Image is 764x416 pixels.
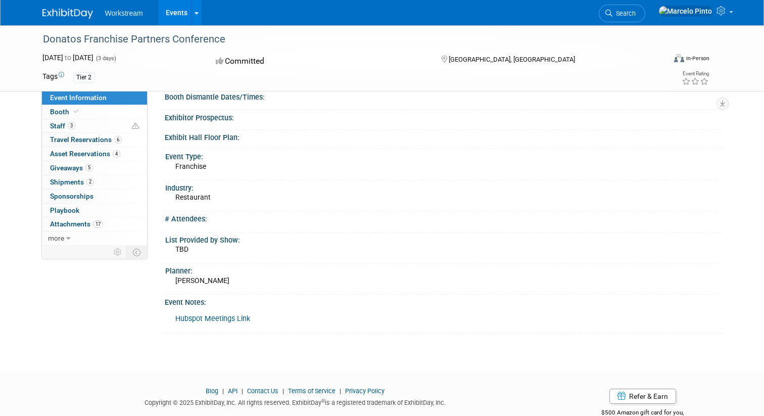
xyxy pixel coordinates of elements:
[337,387,344,395] span: |
[658,6,712,17] img: Marcelo Pinto
[85,164,93,171] span: 5
[114,136,122,144] span: 6
[165,89,722,102] div: Booth Dismantle Dates/Times:
[42,190,147,203] a: Sponsorships
[42,9,93,19] img: ExhibitDay
[74,109,79,114] i: Booth reservation complete
[42,119,147,133] a: Staff3
[449,56,575,63] span: [GEOGRAPHIC_DATA], [GEOGRAPHIC_DATA]
[42,232,147,245] a: more
[682,71,709,76] div: Event Rating
[48,234,64,242] span: more
[288,387,336,395] a: Terms of Service
[42,133,147,147] a: Travel Reservations6
[612,10,636,17] span: Search
[42,147,147,161] a: Asset Reservations4
[73,72,94,83] div: Tier 2
[609,389,676,404] a: Refer & Earn
[68,122,75,129] span: 3
[95,55,116,62] span: (3 days)
[42,175,147,189] a: Shipments2
[165,110,722,123] div: Exhibitor Prospectus:
[50,192,93,200] span: Sponsorships
[321,398,325,404] sup: ®
[599,5,645,22] a: Search
[50,164,93,172] span: Giveaways
[175,276,229,285] span: [PERSON_NAME]
[39,30,653,49] div: Donatos Franchise Partners Conference
[175,193,211,201] span: Restaurant
[674,54,684,62] img: Format-Inperson.png
[50,178,94,186] span: Shipments
[50,206,79,214] span: Playbook
[213,53,425,70] div: Committed
[239,387,246,395] span: |
[220,387,226,395] span: |
[126,246,147,259] td: Toggle Event Tabs
[175,314,250,323] a: Hubspot Meetings Link
[50,135,122,144] span: Travel Reservations
[105,9,143,17] span: Workstream
[345,387,385,395] a: Privacy Policy
[113,150,120,158] span: 4
[50,220,103,228] span: Attachments
[228,387,237,395] a: API
[42,217,147,231] a: Attachments17
[42,91,147,105] a: Event Information
[42,396,548,407] div: Copyright © 2025 ExhibitDay, Inc. All rights reserved. ExhibitDay is a registered trademark of Ex...
[175,162,206,170] span: Franchise
[50,122,75,130] span: Staff
[42,71,64,83] td: Tags
[247,387,278,395] a: Contact Us
[206,387,218,395] a: Blog
[165,295,722,307] div: Event Notes:
[165,263,718,276] div: Planner:
[42,54,93,62] span: [DATE] [DATE]
[42,204,147,217] a: Playbook
[63,54,73,62] span: to
[165,149,718,162] div: Event Type:
[165,130,722,143] div: Exhibit Hall Floor Plan:
[686,55,709,62] div: In-Person
[42,161,147,175] a: Giveaways5
[132,122,139,131] span: Potential Scheduling Conflict -- at least one attendee is tagged in another overlapping event.
[165,180,718,193] div: Industry:
[50,150,120,158] span: Asset Reservations
[165,211,722,224] div: # Attendees:
[93,220,103,228] span: 17
[109,246,127,259] td: Personalize Event Tab Strip
[86,178,94,186] span: 2
[165,233,718,245] div: List Provided by Show:
[611,53,709,68] div: Event Format
[50,94,107,102] span: Event Information
[175,245,188,253] span: TBD
[280,387,287,395] span: |
[50,108,81,116] span: Booth
[42,105,147,119] a: Booth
